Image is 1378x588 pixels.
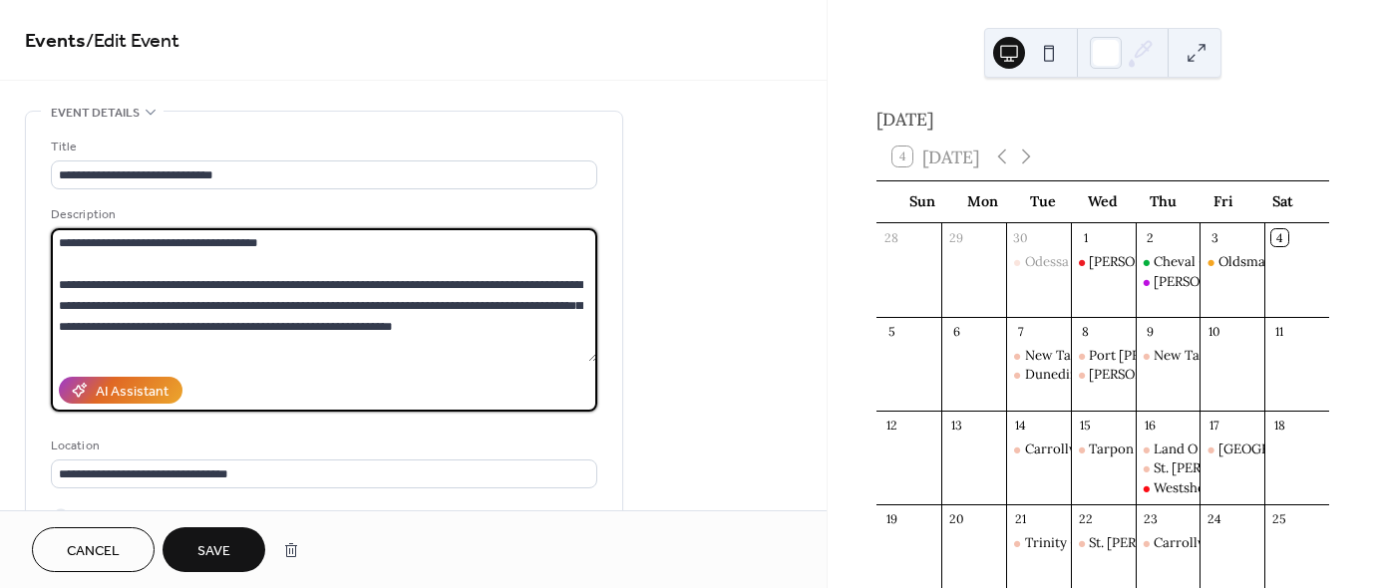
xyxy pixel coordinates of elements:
[59,377,182,404] button: AI Assistant
[1013,181,1073,222] div: Tue
[1012,323,1029,340] div: 7
[1271,229,1288,246] div: 4
[1071,534,1136,552] div: St. Pete Wine Down - Power Gals Networking for Women in Business
[1077,323,1094,340] div: 8
[1271,417,1288,434] div: 18
[1271,510,1288,527] div: 25
[1025,347,1337,365] div: New Tampa - Power Gals of [GEOGRAPHIC_DATA]
[51,103,140,124] span: Event details
[883,323,900,340] div: 5
[1142,510,1159,527] div: 23
[1206,229,1223,246] div: 3
[1133,181,1193,222] div: Thu
[1142,417,1159,434] div: 16
[1071,347,1136,365] div: Port Richey - Power Gals of Port Richey
[1006,366,1071,384] div: Dunedin - Power Gals of Dunedin
[1193,181,1252,222] div: Fri
[1206,323,1223,340] div: 10
[1025,253,1308,271] div: Odessa - Power Gals of [GEOGRAPHIC_DATA]
[1077,417,1094,434] div: 15
[1142,323,1159,340] div: 9
[1136,459,1201,477] div: St. Pete Lunch & Mingle with Power Gals
[1071,253,1136,271] div: Lutz - Power Gals of Lutz
[51,436,593,456] div: Location
[75,505,184,526] span: Link to Google Maps
[1025,441,1343,458] div: Carrollwood - Power Gals of [GEOGRAPHIC_DATA]
[948,510,965,527] div: 20
[1206,417,1223,434] div: 17
[1136,273,1201,291] div: Wesley Chapel Mixer
[948,229,965,246] div: 29
[1253,181,1313,222] div: Sat
[1200,441,1264,458] div: Palm Harbor - Power Gals of Palm Harbor
[952,181,1012,222] div: Mon
[1012,510,1029,527] div: 21
[876,107,1329,133] div: [DATE]
[1077,510,1094,527] div: 22
[51,137,593,157] div: Title
[1142,229,1159,246] div: 2
[892,181,952,222] div: Sun
[883,417,900,434] div: 12
[883,510,900,527] div: 19
[1071,441,1136,458] div: Tarpon Springs Wine Down - Power Gals of Tarpon Springs
[1025,534,1208,552] div: Trinity - Power Gals of Trinity
[1012,229,1029,246] div: 30
[163,527,265,572] button: Save
[883,229,900,246] div: 28
[948,417,965,434] div: 13
[1200,253,1264,271] div: Oldsmar - Power Gals of Oldsmar
[1136,441,1201,458] div: Land O Lakes - Power Gals of Land O Lakes
[1136,347,1201,365] div: New Tampa Mixer
[1025,366,1230,384] div: Dunedin - Power Gals of Dunedin
[1136,479,1201,497] div: Westshore Mixer- Power Gals of Westshore
[1154,273,1347,291] div: [PERSON_NAME] Chapel Mixer
[1006,347,1071,365] div: New Tampa - Power Gals of New Tampa
[1154,253,1337,271] div: Cheval - Power Gals of Cheval
[1077,229,1094,246] div: 1
[948,323,965,340] div: 6
[25,22,86,61] a: Events
[67,541,120,562] span: Cancel
[1271,323,1288,340] div: 11
[86,22,179,61] span: / Edit Event
[1136,253,1201,271] div: Cheval - Power Gals of Cheval
[1073,181,1133,222] div: Wed
[1154,347,1265,365] div: New Tampa Mixer
[32,527,155,572] button: Cancel
[1071,366,1136,384] div: Wesley Chapel - Power Gals of Wesley Chapel
[51,204,593,225] div: Description
[1012,417,1029,434] div: 14
[1006,534,1071,552] div: Trinity - Power Gals of Trinity
[197,541,230,562] span: Save
[1206,510,1223,527] div: 24
[1136,534,1201,552] div: Carrollwood Mixer - Power Gals Networking for Women in Business
[1006,441,1071,458] div: Carrollwood - Power Gals of Carrollwood
[96,382,169,403] div: AI Assistant
[1006,253,1071,271] div: Odessa - Power Gals of Odessa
